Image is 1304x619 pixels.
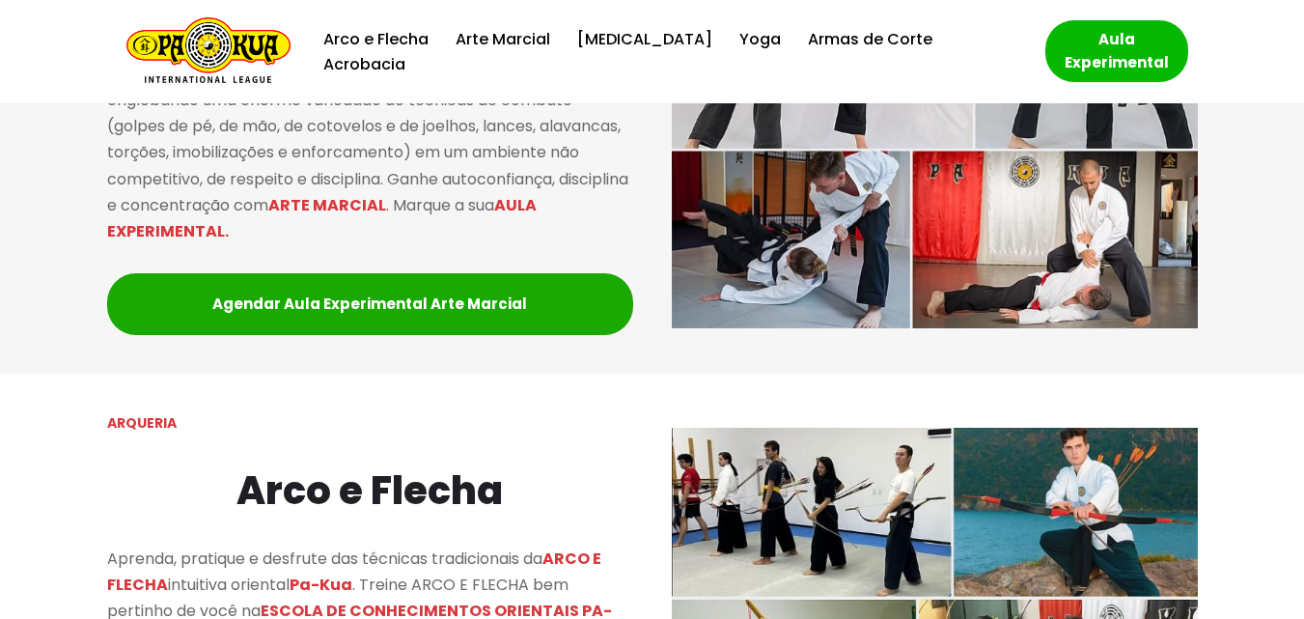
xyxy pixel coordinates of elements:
a: [MEDICAL_DATA] [577,26,712,52]
a: Acrobacia [323,51,405,77]
a: Arco e Flecha [323,26,429,52]
mark: ARTE MARCIAL [268,194,386,216]
a: Escola de Conhecimentos Orientais Pa-Kua Uma escola para toda família [117,17,291,86]
a: Arte Marcial [456,26,550,52]
div: Menu primário [319,26,1016,77]
a: Aula Experimental [1045,20,1188,82]
strong: ARQUERIA [107,413,177,433]
p: Pratique , uma das artes marciais mais completas do mundo, englobando uma enorme variedade de téc... [107,61,633,244]
mark: Pa-Kua [290,574,352,596]
a: Armas de Corte [808,26,932,52]
a: Yoga [739,26,781,52]
a: Agendar Aula Experimental Arte Marcial [107,273,633,335]
h2: Arco e Flecha [107,460,633,521]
